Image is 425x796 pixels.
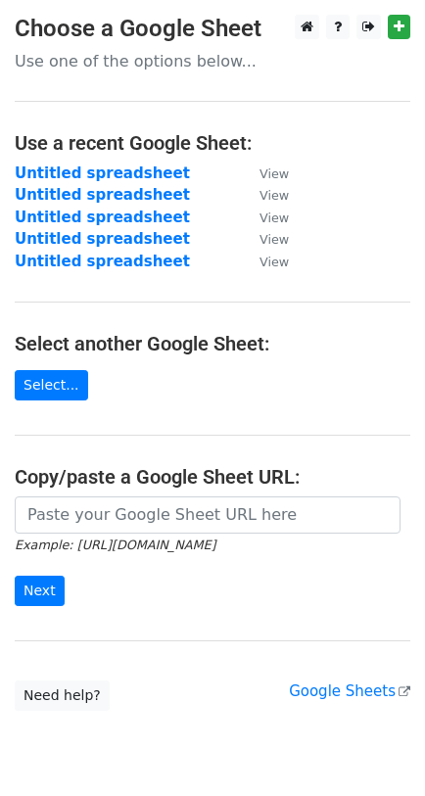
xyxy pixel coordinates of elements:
[240,164,289,182] a: View
[260,255,289,269] small: View
[15,332,410,355] h4: Select another Google Sheet:
[15,576,65,606] input: Next
[15,164,190,182] a: Untitled spreadsheet
[15,131,410,155] h4: Use a recent Google Sheet:
[260,211,289,225] small: View
[15,15,410,43] h3: Choose a Google Sheet
[240,209,289,226] a: View
[289,682,410,700] a: Google Sheets
[15,680,110,711] a: Need help?
[240,230,289,248] a: View
[15,465,410,489] h4: Copy/paste a Google Sheet URL:
[15,370,88,400] a: Select...
[15,230,190,248] a: Untitled spreadsheet
[240,186,289,204] a: View
[15,496,401,534] input: Paste your Google Sheet URL here
[15,51,410,71] p: Use one of the options below...
[260,166,289,181] small: View
[15,253,190,270] a: Untitled spreadsheet
[15,186,190,204] a: Untitled spreadsheet
[260,232,289,247] small: View
[260,188,289,203] small: View
[240,253,289,270] a: View
[15,209,190,226] a: Untitled spreadsheet
[15,538,215,552] small: Example: [URL][DOMAIN_NAME]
